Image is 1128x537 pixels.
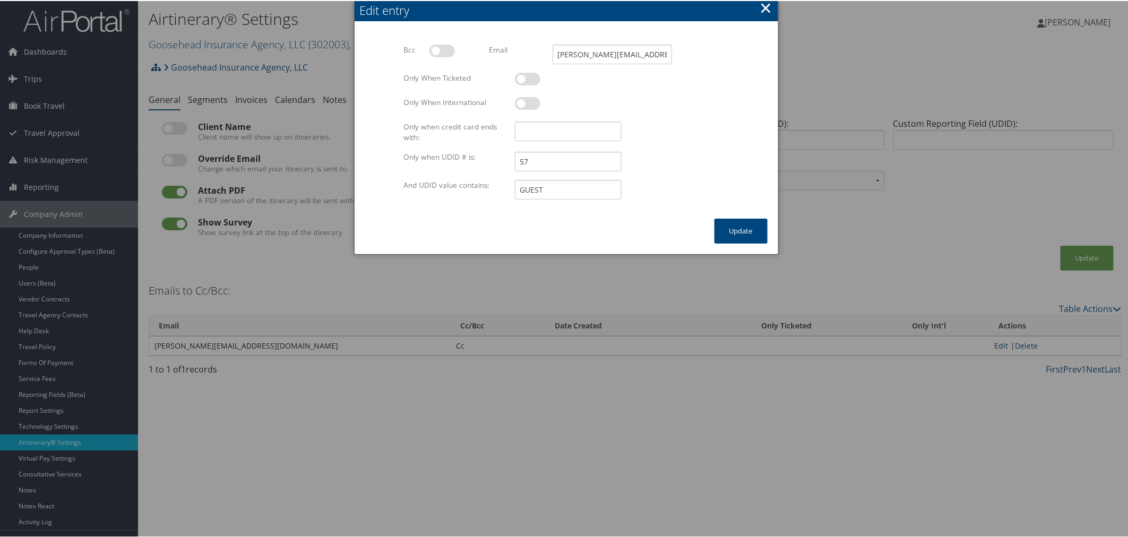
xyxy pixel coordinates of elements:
[399,44,425,54] label: Bcc
[399,120,510,142] label: Only when credit card ends with:
[714,218,768,242] button: Update
[399,96,510,107] label: Only When International
[399,151,510,161] label: Only when UDID # is:
[360,1,778,18] div: Edit entry
[399,72,510,82] label: Only When Ticketed
[485,44,548,54] label: Email
[399,179,510,189] label: And UDID value contains:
